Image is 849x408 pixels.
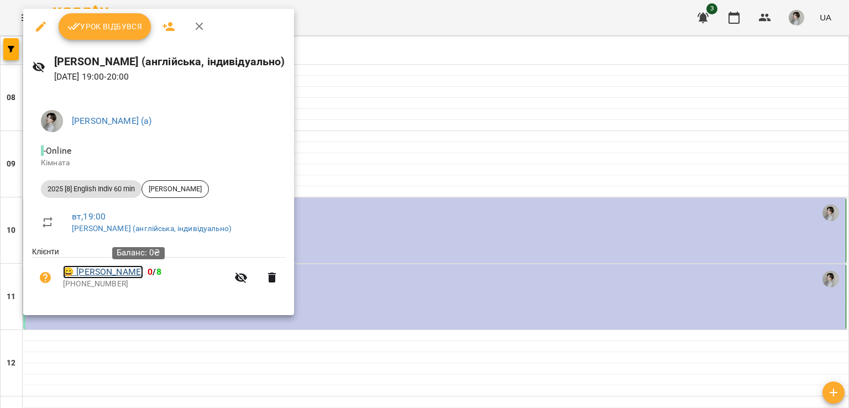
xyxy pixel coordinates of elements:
span: 8 [156,266,161,277]
h6: [PERSON_NAME] (англійська, індивідуально) [54,53,285,70]
p: Кімната [41,158,276,169]
a: вт , 19:00 [72,211,106,222]
a: 😀 [PERSON_NAME] [63,265,143,279]
button: Візит ще не сплачено. Додати оплату? [32,264,59,291]
a: [PERSON_NAME] (англійська, індивідуально) [72,224,232,233]
span: Баланс: 0₴ [117,248,160,258]
span: - Online [41,145,74,156]
p: [DATE] 19:00 - 20:00 [54,70,285,83]
button: Урок відбувся [59,13,151,40]
span: 2025 [8] English Indiv 60 min [41,184,141,194]
b: / [148,266,161,277]
img: 7bb04a996efd70e8edfe3a709af05c4b.jpg [41,110,63,132]
span: Урок відбувся [67,20,143,33]
ul: Клієнти [32,246,285,301]
span: [PERSON_NAME] [142,184,208,194]
span: 0 [148,266,153,277]
div: [PERSON_NAME] [141,180,209,198]
a: [PERSON_NAME] (а) [72,116,152,126]
p: [PHONE_NUMBER] [63,279,228,290]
